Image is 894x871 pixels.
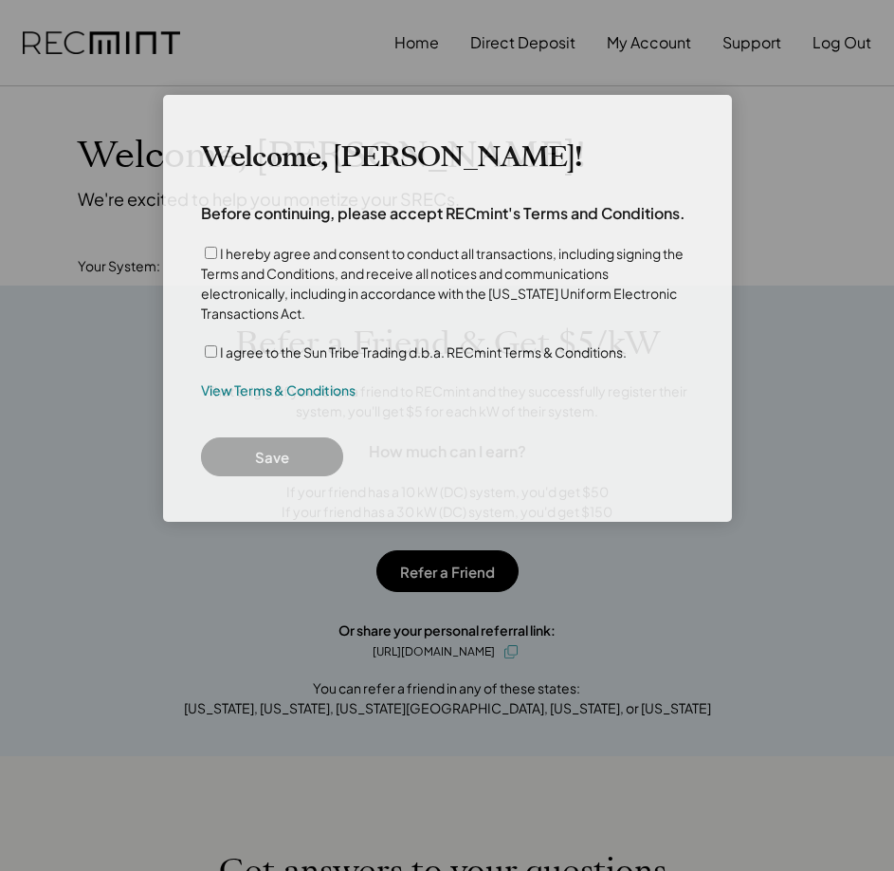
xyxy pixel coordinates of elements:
[201,140,581,175] h3: Welcome, [PERSON_NAME]!
[201,203,685,224] h4: Before continuing, please accept RECmint's Terms and Conditions.
[201,381,356,400] a: View Terms & Conditions
[201,245,684,322] label: I hereby agree and consent to conduct all transactions, including signing the Terms and Condition...
[220,343,627,361] label: I agree to the Sun Tribe Trading d.b.a. RECmint Terms & Conditions.
[201,437,343,476] button: Save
